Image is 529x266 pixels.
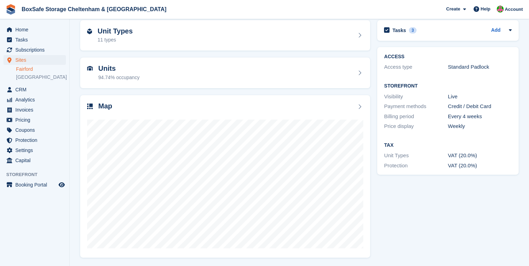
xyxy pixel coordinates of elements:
[491,26,500,35] a: Add
[3,85,66,94] a: menu
[448,122,512,130] div: Weekly
[384,93,448,101] div: Visibility
[15,180,57,190] span: Booking Portal
[3,45,66,55] a: menu
[6,171,69,178] span: Storefront
[505,6,523,13] span: Account
[446,6,460,13] span: Create
[98,102,112,110] h2: Map
[15,135,57,145] span: Protection
[98,27,133,35] h2: Unit Types
[409,27,417,33] div: 3
[15,125,57,135] span: Coupons
[3,180,66,190] a: menu
[16,74,66,81] a: [GEOGRAPHIC_DATA]
[481,6,490,13] span: Help
[3,55,66,65] a: menu
[384,152,448,160] div: Unit Types
[384,102,448,111] div: Payment methods
[3,35,66,45] a: menu
[15,155,57,165] span: Capital
[448,93,512,101] div: Live
[384,162,448,170] div: Protection
[497,6,504,13] img: Andrew
[87,29,92,34] img: unit-type-icn-2b2737a686de81e16bb02015468b77c625bbabd49415b5ef34ead5e3b44a266d.svg
[87,66,93,71] img: unit-icn-7be61d7bf1b0ce9d3e12c5938cc71ed9869f7b940bace4675aadf7bd6d80202e.svg
[80,20,370,51] a: Unit Types 11 types
[448,102,512,111] div: Credit / Debit Card
[15,115,57,125] span: Pricing
[448,152,512,160] div: VAT (20.0%)
[3,135,66,145] a: menu
[15,55,57,65] span: Sites
[15,145,57,155] span: Settings
[80,95,370,258] a: Map
[384,54,512,60] h2: ACCESS
[15,45,57,55] span: Subscriptions
[19,3,169,15] a: BoxSafe Storage Cheltenham & [GEOGRAPHIC_DATA]
[15,25,57,35] span: Home
[15,35,57,45] span: Tasks
[98,64,139,73] h2: Units
[58,181,66,189] a: Preview store
[384,113,448,121] div: Billing period
[98,36,133,44] div: 11 types
[3,145,66,155] a: menu
[15,95,57,105] span: Analytics
[3,155,66,165] a: menu
[87,104,93,109] img: map-icn-33ee37083ee616e46c38cad1a60f524a97daa1e2b2c8c0bc3eb3415660979fc1.svg
[448,113,512,121] div: Every 4 weeks
[448,162,512,170] div: VAT (20.0%)
[3,25,66,35] a: menu
[15,85,57,94] span: CRM
[3,115,66,125] a: menu
[16,66,66,73] a: Fairford
[15,105,57,115] span: Invoices
[384,143,512,148] h2: Tax
[3,125,66,135] a: menu
[80,58,370,88] a: Units 94.74% occupancy
[448,63,512,71] div: Standard Padlock
[384,83,512,89] h2: Storefront
[98,74,139,81] div: 94.74% occupancy
[3,105,66,115] a: menu
[6,4,16,15] img: stora-icon-8386f47178a22dfd0bd8f6a31ec36ba5ce8667c1dd55bd0f319d3a0aa187defe.svg
[392,27,406,33] h2: Tasks
[3,95,66,105] a: menu
[384,63,448,71] div: Access type
[384,122,448,130] div: Price display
